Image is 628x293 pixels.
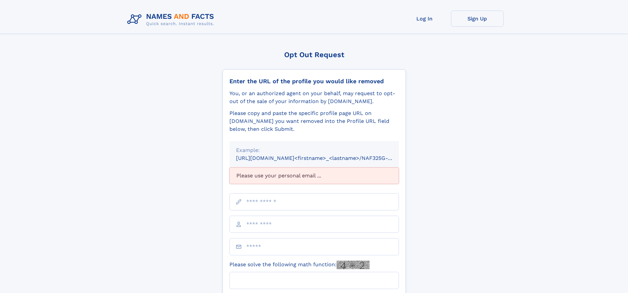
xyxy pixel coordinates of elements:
a: Sign Up [451,11,504,27]
div: Enter the URL of the profile you would like removed [229,78,399,85]
a: Log In [398,11,451,27]
label: Please solve the following math function: [229,261,370,269]
div: You, or an authorized agent on your behalf, may request to opt-out of the sale of your informatio... [229,90,399,105]
small: [URL][DOMAIN_NAME]<firstname>_<lastname>/NAF325G-xxxxxxxx [236,155,411,161]
div: Example: [236,146,392,154]
div: Please use your personal email ... [229,167,399,184]
img: Logo Names and Facts [125,11,220,28]
div: Please copy and paste the specific profile page URL on [DOMAIN_NAME] you want removed into the Pr... [229,109,399,133]
div: Opt Out Request [223,51,406,59]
